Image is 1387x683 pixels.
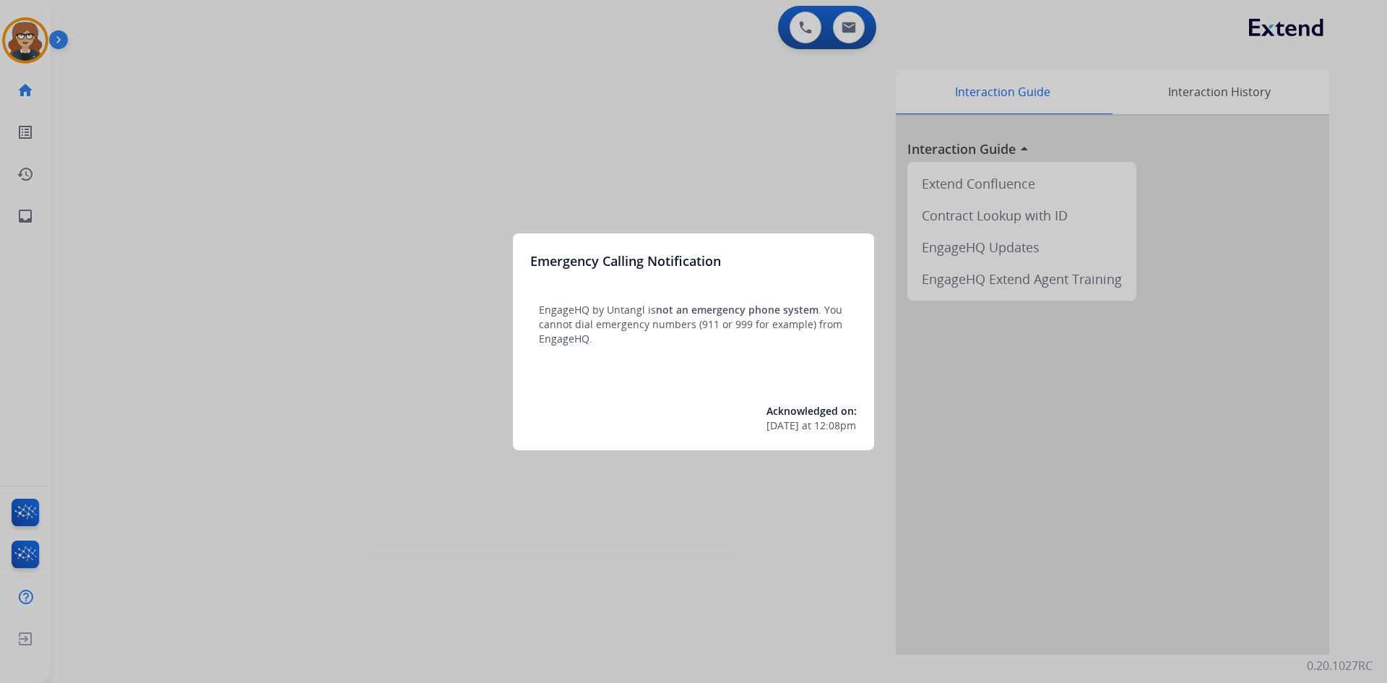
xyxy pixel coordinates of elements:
[530,251,721,271] h3: Emergency Calling Notification
[814,418,856,433] span: 12:08pm
[539,303,848,346] p: EngageHQ by Untangl is . You cannot dial emergency numbers (911 or 999 for example) from EngageHQ.
[656,303,818,317] span: not an emergency phone system
[766,418,799,433] span: [DATE]
[766,418,857,433] div: at
[766,404,857,418] span: Acknowledged on:
[1307,657,1373,674] p: 0.20.1027RC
